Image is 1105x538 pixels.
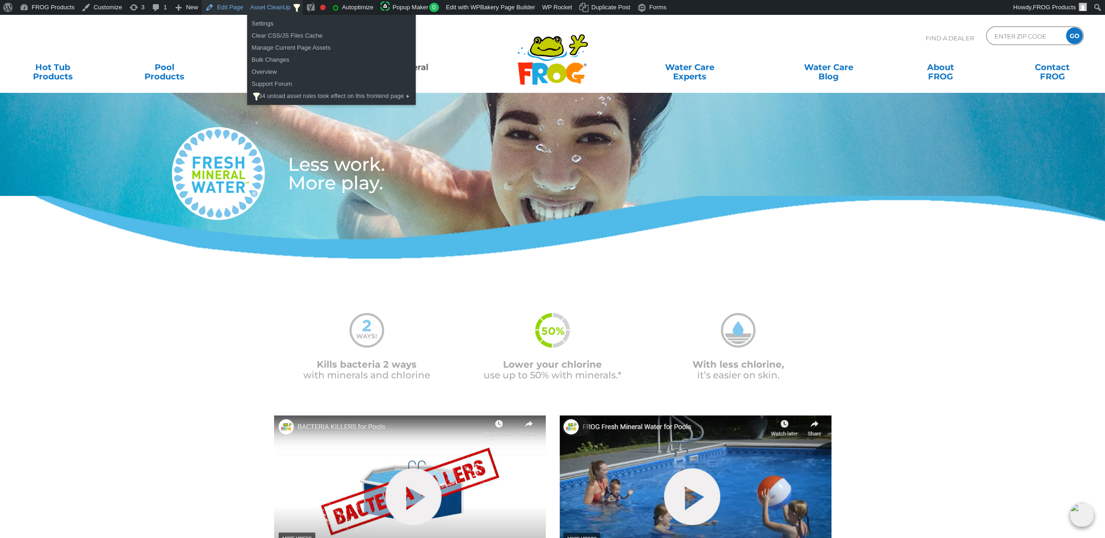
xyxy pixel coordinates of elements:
[1009,58,1096,77] a: ContactFROG
[274,359,460,381] p: with minerals and chlorine
[460,359,646,381] p: use up to 50% with minerals.*
[721,313,756,348] img: mineral-water-less-chlorine
[897,58,984,77] a: AboutFROG
[317,359,417,370] span: Kills bacteria 2 ways
[247,90,416,102] a: 34 unload asset rules took effect on this frontend page
[1070,503,1094,527] img: openIcon
[646,359,831,381] p: it’s easier on skin.
[9,58,96,77] a: Hot TubProducts
[785,58,872,77] a: Water CareBlog
[349,313,384,348] img: mineral-water-2-ways
[320,5,326,10] div: Focus keyphrase not set
[233,58,320,77] a: Swim SpaProducts
[503,359,602,370] span: Lower your chlorine
[1033,4,1076,11] span: FROG Products
[247,42,416,54] a: Manage Current Page Assets
[247,78,416,90] a: Support Forum
[994,29,1056,43] input: Zip Code Form
[247,30,416,42] a: Clear CSS/JS Files Cache
[247,66,416,78] a: Overview
[247,54,416,66] a: Bulk Changes
[535,313,570,348] img: fmw-50percent-icon
[288,155,645,192] h3: Less work. More play.
[926,26,974,50] p: Find A Dealer
[1066,27,1083,44] input: GO
[121,58,208,77] a: PoolProducts
[172,127,265,220] img: fresh-mineral-water-logo-medium
[429,3,439,12] span: 0
[693,359,784,370] span: With less chlorine,
[247,18,416,30] a: Settings
[619,58,760,77] a: Water CareExperts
